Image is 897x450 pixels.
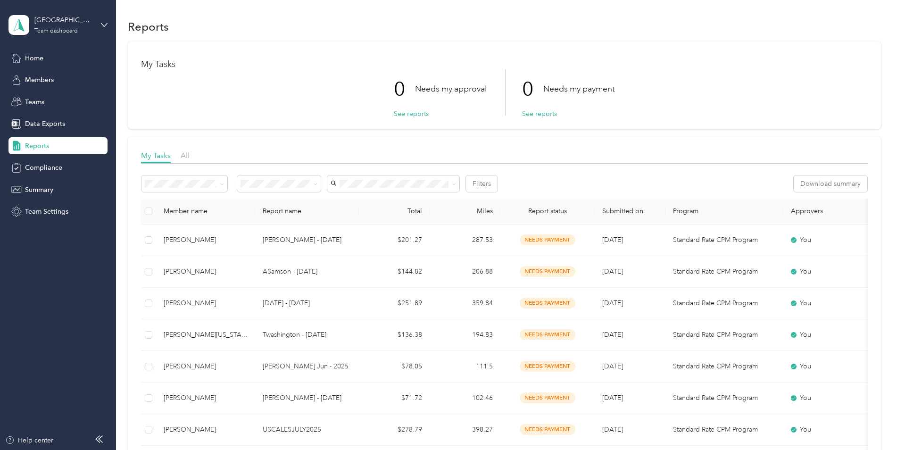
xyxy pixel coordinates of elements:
button: Filters [466,175,498,192]
div: You [791,267,870,277]
div: Team dashboard [34,28,78,34]
span: Home [25,53,43,63]
p: Standard Rate CPM Program [673,298,776,308]
td: $278.79 [359,414,430,446]
div: [PERSON_NAME] [164,361,248,372]
span: [DATE] [602,362,623,370]
span: needs payment [520,234,575,245]
div: You [791,235,870,245]
td: Standard Rate CPM Program [665,351,783,383]
p: Standard Rate CPM Program [673,330,776,340]
td: Standard Rate CPM Program [665,414,783,446]
td: $71.72 [359,383,430,414]
td: $251.89 [359,288,430,319]
div: You [791,393,870,403]
th: Program [665,199,783,225]
p: Standard Rate CPM Program [673,267,776,277]
span: Teams [25,97,44,107]
span: [DATE] [602,425,623,433]
td: Standard Rate CPM Program [665,256,783,288]
div: Total [366,207,422,215]
td: 287.53 [430,225,500,256]
button: See reports [394,109,429,119]
span: needs payment [520,392,575,403]
div: [PERSON_NAME] [164,235,248,245]
td: $144.82 [359,256,430,288]
p: 0 [522,69,543,109]
div: [PERSON_NAME] [164,393,248,403]
div: Member name [164,207,248,215]
span: [DATE] [602,299,623,307]
td: 206.88 [430,256,500,288]
p: Standard Rate CPM Program [673,393,776,403]
p: [PERSON_NAME] - [DATE] [263,393,351,403]
th: Approvers [783,199,878,225]
p: Needs my payment [543,83,615,95]
td: Standard Rate CPM Program [665,288,783,319]
td: 398.27 [430,414,500,446]
p: [PERSON_NAME] Jun - 2025 [263,361,351,372]
span: needs payment [520,424,575,435]
div: You [791,330,870,340]
td: Standard Rate CPM Program [665,383,783,414]
p: ASamson - [DATE] [263,267,351,277]
p: Standard Rate CPM Program [673,235,776,245]
p: Standard Rate CPM Program [673,425,776,435]
p: [PERSON_NAME] - [DATE] [263,235,351,245]
h1: My Tasks [141,59,868,69]
p: 0 [394,69,415,109]
td: 111.5 [430,351,500,383]
button: See reports [522,109,557,119]
th: Submitted on [595,199,665,225]
span: Members [25,75,54,85]
div: [PERSON_NAME][US_STATE] [164,330,248,340]
div: [PERSON_NAME] [164,298,248,308]
span: Data Exports [25,119,65,129]
p: Twashington - [DATE] [263,330,351,340]
span: [DATE] [602,394,623,402]
span: [DATE] [602,331,623,339]
div: You [791,298,870,308]
p: Standard Rate CPM Program [673,361,776,372]
p: Needs my approval [415,83,487,95]
button: Download summary [794,175,867,192]
td: 194.83 [430,319,500,351]
span: All [181,151,190,160]
span: [DATE] [602,267,623,275]
div: [GEOGRAPHIC_DATA] [34,15,93,25]
th: Member name [156,199,255,225]
span: needs payment [520,329,575,340]
span: Team Settings [25,207,68,217]
span: [DATE] [602,236,623,244]
td: Standard Rate CPM Program [665,225,783,256]
span: needs payment [520,298,575,308]
div: You [791,361,870,372]
span: needs payment [520,361,575,372]
span: My Tasks [141,151,171,160]
span: Summary [25,185,53,195]
span: Reports [25,141,49,151]
iframe: Everlance-gr Chat Button Frame [844,397,897,450]
p: USCALESJULY2025 [263,425,351,435]
div: [PERSON_NAME] [164,425,248,435]
td: Standard Rate CPM Program [665,319,783,351]
td: $136.38 [359,319,430,351]
div: You [791,425,870,435]
td: 102.46 [430,383,500,414]
h1: Reports [128,22,169,32]
div: Miles [437,207,493,215]
span: Compliance [25,163,62,173]
th: Report name [255,199,359,225]
td: $78.05 [359,351,430,383]
td: 359.84 [430,288,500,319]
span: needs payment [520,266,575,277]
button: Help center [5,435,53,445]
span: Report status [508,207,587,215]
div: [PERSON_NAME] [164,267,248,277]
p: [DATE] - [DATE] [263,298,351,308]
td: $201.27 [359,225,430,256]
